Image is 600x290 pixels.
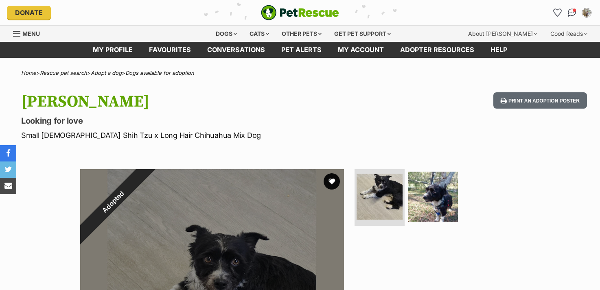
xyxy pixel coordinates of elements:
[22,30,40,37] span: Menu
[21,130,366,141] p: Small [DEMOGRAPHIC_DATA] Shih Tzu x Long Hair Chihuahua Mix Dog
[328,26,396,42] div: Get pet support
[40,70,87,76] a: Rescue pet search
[551,6,564,19] a: Favourites
[551,6,593,19] ul: Account quick links
[408,172,458,222] img: Photo of Sam
[276,26,327,42] div: Other pets
[324,173,340,190] button: favourite
[330,42,392,58] a: My account
[493,92,587,109] button: Print an adoption poster
[273,42,330,58] a: Pet alerts
[61,150,164,253] div: Adopted
[13,26,46,40] a: Menu
[210,26,243,42] div: Dogs
[21,70,36,76] a: Home
[582,9,591,17] img: Kate Fletcher profile pic
[261,5,339,20] a: PetRescue
[21,92,366,111] h1: [PERSON_NAME]
[580,6,593,19] button: My account
[392,42,482,58] a: Adopter resources
[1,70,599,76] div: > > >
[7,6,51,20] a: Donate
[21,115,366,126] p: Looking for love
[199,42,273,58] a: conversations
[244,26,275,42] div: Cats
[357,174,403,220] img: Photo of Sam
[91,70,122,76] a: Adopt a dog
[462,26,543,42] div: About [PERSON_NAME]
[141,42,199,58] a: Favourites
[565,6,578,19] a: Conversations
[125,70,194,76] a: Dogs available for adoption
[568,9,576,17] img: chat-41dd97257d64d25036548639549fe6c8038ab92f7586957e7f3b1b290dea8141.svg
[545,26,593,42] div: Good Reads
[85,42,141,58] a: My profile
[482,42,515,58] a: Help
[261,5,339,20] img: logo-e224e6f780fb5917bec1dbf3a21bbac754714ae5b6737aabdf751b685950b380.svg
